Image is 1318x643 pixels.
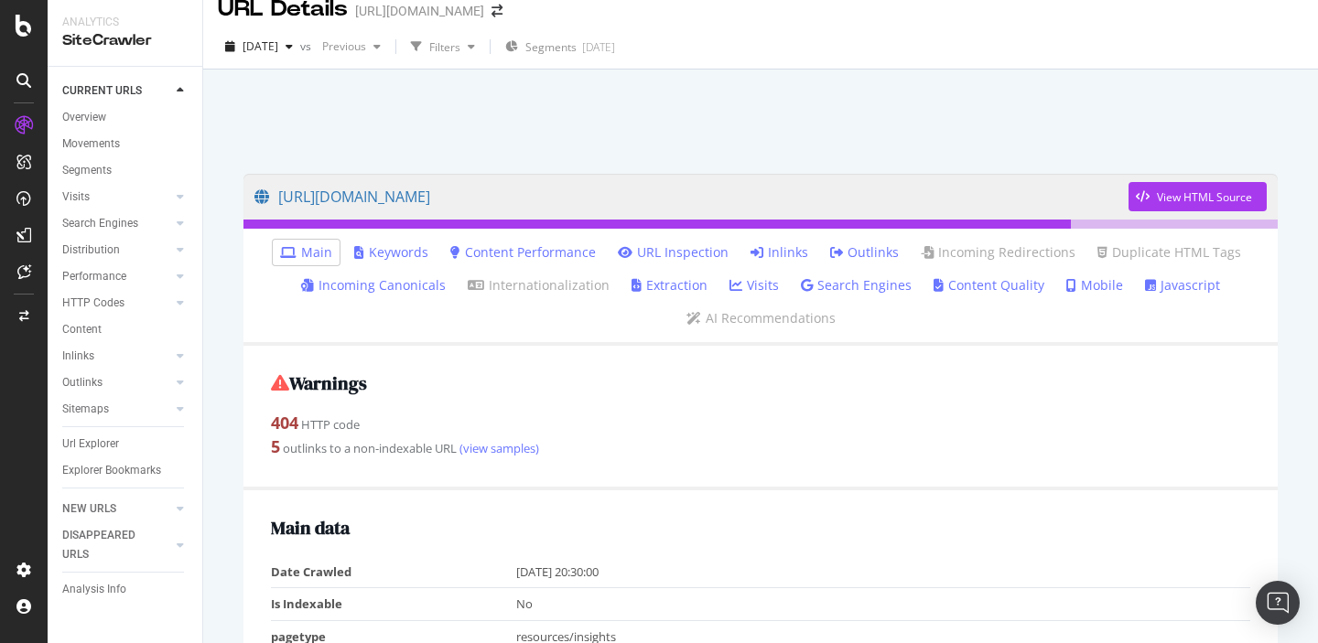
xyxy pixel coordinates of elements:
[62,499,116,519] div: NEW URLS
[62,30,188,51] div: SiteCrawler
[686,309,836,327] a: AI Recommendations
[62,214,171,233] a: Search Engines
[62,267,126,286] div: Performance
[62,347,94,366] div: Inlinks
[315,38,366,54] span: Previous
[271,435,1250,459] div: outlinks to a non-indexable URL
[525,39,577,55] span: Segments
[62,294,124,313] div: HTTP Codes
[62,108,106,127] div: Overview
[62,461,189,480] a: Explorer Bookmarks
[62,320,102,339] div: Content
[62,188,171,207] a: Visits
[62,347,171,366] a: Inlinks
[62,214,138,233] div: Search Engines
[62,241,120,260] div: Distribution
[271,373,1250,393] h2: Warnings
[62,320,189,339] a: Content
[62,526,171,564] a: DISAPPEARED URLS
[450,243,596,262] a: Content Performance
[271,435,280,457] strong: 5
[498,32,622,61] button: Segments[DATE]
[729,276,779,295] a: Visits
[62,188,90,207] div: Visits
[271,556,516,588] td: Date Crawled
[62,108,189,127] a: Overview
[218,32,300,61] button: [DATE]
[271,412,1250,435] div: HTTP code
[243,38,278,54] span: 2025 Aug. 20th
[62,400,109,419] div: Sitemaps
[1157,189,1252,205] div: View HTML Source
[62,161,189,180] a: Segments
[62,267,171,286] a: Performance
[62,373,171,392] a: Outlinks
[618,243,729,262] a: URL Inspection
[830,243,899,262] a: Outlinks
[429,39,460,55] div: Filters
[62,461,161,480] div: Explorer Bookmarks
[1256,581,1300,625] div: Open Intercom Messenger
[280,243,332,262] a: Main
[62,580,126,599] div: Analysis Info
[921,243,1075,262] a: Incoming Redirections
[62,294,171,313] a: HTTP Codes
[1097,243,1241,262] a: Duplicate HTML Tags
[62,434,189,454] a: Url Explorer
[62,580,189,599] a: Analysis Info
[801,276,912,295] a: Search Engines
[62,241,171,260] a: Distribution
[315,32,388,61] button: Previous
[62,81,171,101] a: CURRENT URLS
[271,518,1250,538] h2: Main data
[632,276,708,295] a: Extraction
[62,134,189,154] a: Movements
[751,243,808,262] a: Inlinks
[62,81,142,101] div: CURRENT URLS
[271,588,516,621] td: Is Indexable
[254,174,1129,220] a: [URL][DOMAIN_NAME]
[516,588,1251,621] td: No
[457,440,539,456] a: (view samples)
[468,276,610,295] a: Internationalization
[62,526,155,564] div: DISAPPEARED URLS
[62,134,120,154] div: Movements
[354,243,428,262] a: Keywords
[355,2,484,20] div: [URL][DOMAIN_NAME]
[62,499,171,519] a: NEW URLS
[62,161,112,180] div: Segments
[404,32,482,61] button: Filters
[1129,182,1267,211] button: View HTML Source
[492,5,502,17] div: arrow-right-arrow-left
[1066,276,1123,295] a: Mobile
[301,276,446,295] a: Incoming Canonicals
[1145,276,1220,295] a: Javascript
[62,15,188,30] div: Analytics
[62,400,171,419] a: Sitemaps
[582,39,615,55] div: [DATE]
[516,556,1251,588] td: [DATE] 20:30:00
[300,38,315,54] span: vs
[62,373,103,392] div: Outlinks
[271,412,298,434] strong: 404
[934,276,1044,295] a: Content Quality
[62,434,119,454] div: Url Explorer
